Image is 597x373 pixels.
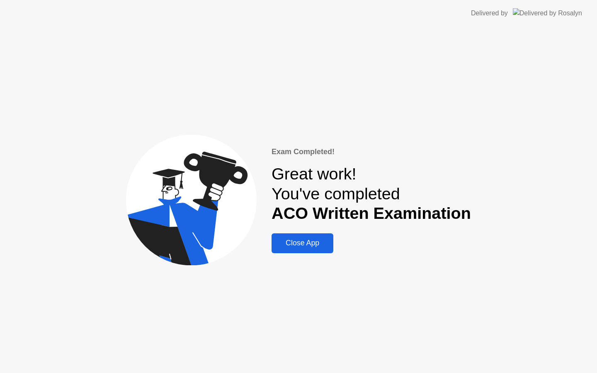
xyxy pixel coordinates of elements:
div: Exam Completed! [272,146,471,157]
div: Delivered by [471,8,508,18]
button: Close App [272,233,333,253]
img: Delivered by Rosalyn [513,8,582,18]
div: Great work! You've completed [272,164,471,223]
b: ACO Written Examination [272,204,471,222]
div: Close App [274,239,331,247]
